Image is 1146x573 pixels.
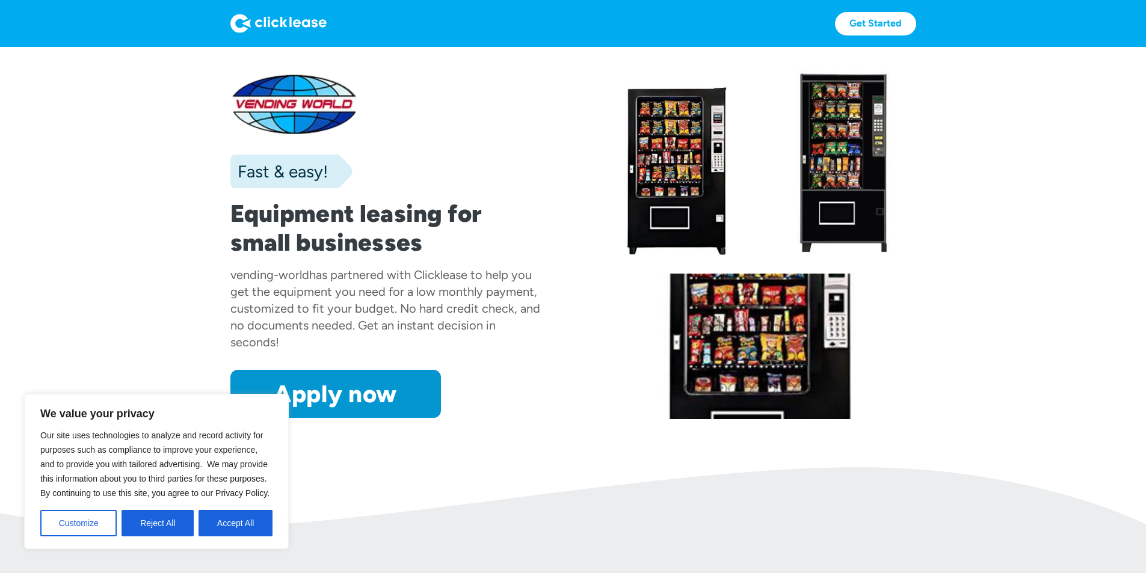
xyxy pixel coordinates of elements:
button: Customize [40,510,117,536]
div: vending-world [230,268,309,282]
div: has partnered with Clicklease to help you get the equipment you need for a low monthly payment, c... [230,268,540,349]
a: Apply now [230,370,441,418]
button: Reject All [122,510,194,536]
div: We value your privacy [24,394,289,549]
img: Logo [230,14,327,33]
h1: Equipment leasing for small businesses [230,199,542,257]
p: We value your privacy [40,406,273,421]
span: Our site uses technologies to analyze and record activity for purposes such as compliance to impr... [40,431,270,498]
a: Get Started [835,12,916,35]
button: Accept All [199,510,273,536]
div: Fast & easy! [230,159,328,183]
